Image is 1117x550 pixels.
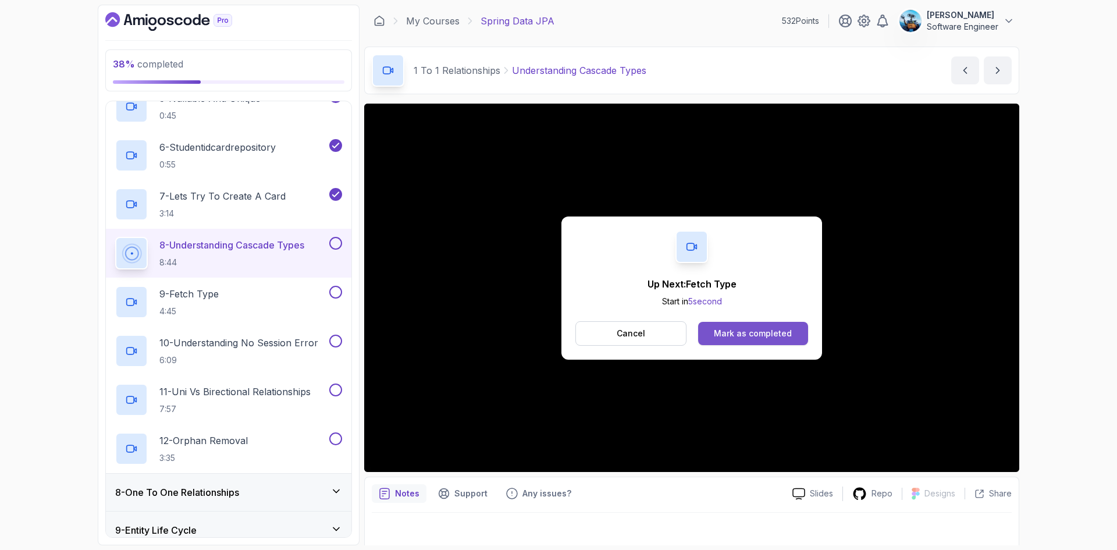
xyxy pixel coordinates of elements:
[372,484,426,503] button: notes button
[115,188,342,221] button: 7-Lets Try To Create A Card3:14
[373,15,385,27] a: Dashboard
[406,14,460,28] a: My Courses
[115,523,197,537] h3: 9 - Entity Life Cycle
[159,385,311,399] p: 11 - Uni Vs Birectional Relationships
[783,488,842,500] a: Slides
[159,110,261,122] p: 0:45
[499,484,578,503] button: Feedback button
[688,296,722,306] span: 5 second
[159,208,286,219] p: 3:14
[115,139,342,172] button: 6-Studentidcardrepository0:55
[648,277,737,291] p: Up Next: Fetch Type
[159,238,304,252] p: 8 - Understanding Cascade Types
[159,287,219,301] p: 9 - Fetch Type
[481,14,554,28] p: Spring Data JPA
[927,9,998,21] p: [PERSON_NAME]
[714,328,792,339] div: Mark as completed
[159,140,276,154] p: 6 - Studentidcardrepository
[105,12,259,31] a: Dashboard
[965,488,1012,499] button: Share
[899,9,1015,33] button: user profile image[PERSON_NAME]Software Engineer
[159,189,286,203] p: 7 - Lets Try To Create A Card
[113,58,135,70] span: 38 %
[648,296,737,307] p: Start in
[899,10,922,32] img: user profile image
[454,488,488,499] p: Support
[106,512,351,549] button: 9-Entity Life Cycle
[115,335,342,367] button: 10-Understanding No Session Error6:09
[395,488,419,499] p: Notes
[984,56,1012,84] button: next content
[843,487,902,501] a: Repo
[159,257,304,268] p: 8:44
[431,484,495,503] button: Support button
[364,104,1019,472] iframe: 8 - Understanding Cascade Types
[159,159,276,171] p: 0:55
[115,384,342,416] button: 11-Uni Vs Birectional Relationships7:57
[989,488,1012,499] p: Share
[414,63,500,77] p: 1 To 1 Relationships
[113,58,183,70] span: completed
[115,485,239,499] h3: 8 - One To One Relationships
[617,328,645,339] p: Cancel
[951,56,979,84] button: previous content
[115,237,342,269] button: 8-Understanding Cascade Types8:44
[115,432,342,465] button: 12-Orphan Removal3:35
[575,321,686,346] button: Cancel
[106,474,351,511] button: 8-One To One Relationships
[159,452,248,464] p: 3:35
[810,488,833,499] p: Slides
[871,488,892,499] p: Repo
[159,336,318,350] p: 10 - Understanding No Session Error
[115,90,342,123] button: 5-Nullable And Unique0:45
[159,354,318,366] p: 6:09
[698,322,808,345] button: Mark as completed
[924,488,955,499] p: Designs
[782,15,819,27] p: 532 Points
[159,306,219,317] p: 4:45
[115,286,342,318] button: 9-Fetch Type4:45
[159,434,248,448] p: 12 - Orphan Removal
[159,403,311,415] p: 7:57
[927,21,998,33] p: Software Engineer
[522,488,571,499] p: Any issues?
[512,63,646,77] p: Understanding Cascade Types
